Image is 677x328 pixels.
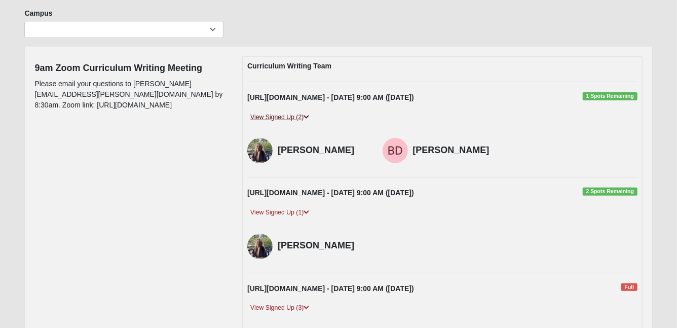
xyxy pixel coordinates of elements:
strong: [URL][DOMAIN_NAME] - [DATE] 9:00 AM ([DATE]) [247,93,414,101]
strong: Curriculum Writing Team [247,62,331,70]
h4: [PERSON_NAME] [278,240,367,251]
strong: [URL][DOMAIN_NAME] - [DATE] 9:00 AM ([DATE]) [247,284,414,293]
img: Susan Hunt [247,234,273,259]
a: View Signed Up (1) [247,207,312,218]
strong: [URL][DOMAIN_NAME] - [DATE] 9:00 AM ([DATE]) [247,189,414,197]
span: 1 Spots Remaining [583,92,637,100]
h4: [PERSON_NAME] [413,145,502,156]
span: Full [621,283,637,291]
label: Campus [24,8,52,18]
a: View Signed Up (3) [247,303,312,313]
h4: 9am Zoom Curriculum Writing Meeting [34,63,227,74]
p: Please email your questions to [PERSON_NAME][EMAIL_ADDRESS][PERSON_NAME][DOMAIN_NAME] by 8:30am. ... [34,79,227,111]
img: Beth Danes [383,138,408,163]
a: View Signed Up (2) [247,112,312,123]
span: 2 Spots Remaining [583,188,637,196]
img: Susan Hunt [247,138,273,163]
h4: [PERSON_NAME] [278,145,367,156]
